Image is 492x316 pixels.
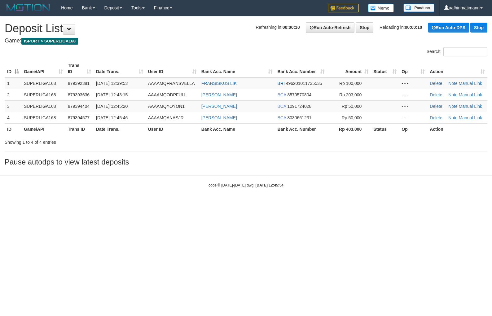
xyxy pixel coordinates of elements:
[21,112,65,123] td: SUPERLIGA168
[399,123,427,135] th: Op
[275,123,327,135] th: Bank Acc. Number
[68,81,90,86] span: 879392381
[5,77,21,89] td: 1
[428,23,469,33] a: Run Auto-DPS
[96,92,128,97] span: [DATE] 12:43:15
[5,89,21,100] td: 2
[68,104,90,109] span: 879394404
[368,4,394,12] img: Button%20Memo.svg
[287,92,311,97] span: Copy 8570570804 to clipboard
[201,81,237,86] a: FRANSISKUS LIK
[275,60,327,77] th: Bank Acc. Number: activate to sort column ascending
[327,60,371,77] th: Amount: activate to sort column ascending
[371,60,399,77] th: Status: activate to sort column ascending
[448,115,458,120] a: Note
[339,92,362,97] span: Rp 203,000
[277,104,286,109] span: BCA
[448,81,458,86] a: Note
[399,60,427,77] th: Op: activate to sort column ascending
[96,115,128,120] span: [DATE] 12:45:46
[430,104,442,109] a: Delete
[68,115,90,120] span: 879394577
[277,92,286,97] span: BCA
[380,25,422,30] span: Reloading in:
[199,123,275,135] th: Bank Acc. Name
[277,115,286,120] span: BCA
[283,25,300,30] strong: 00:00:10
[287,115,311,120] span: Copy 8030661231 to clipboard
[94,60,146,77] th: Date Trans.: activate to sort column ascending
[96,81,128,86] span: [DATE] 12:39:53
[5,60,21,77] th: ID: activate to sort column descending
[146,60,199,77] th: User ID: activate to sort column ascending
[306,22,354,33] a: Run Auto-Refresh
[430,115,442,120] a: Delete
[286,81,322,86] span: Copy 496201011735535 to clipboard
[277,81,284,86] span: BRI
[371,123,399,135] th: Status
[201,115,237,120] a: [PERSON_NAME]
[448,92,458,97] a: Note
[459,92,482,97] a: Manual Link
[399,100,427,112] td: - - -
[5,137,200,145] div: Showing 1 to 4 of 4 entries
[328,4,359,12] img: Feedback.jpg
[430,81,442,86] a: Delete
[146,123,199,135] th: User ID
[427,60,487,77] th: Action: activate to sort column ascending
[427,47,487,56] label: Search:
[342,115,362,120] span: Rp 50,000
[5,123,21,135] th: ID
[148,81,195,86] span: AAAAMQFRANSVELLA
[148,92,187,97] span: AAAAMQODPFULL
[5,22,487,35] h1: Deposit List
[201,104,237,109] a: [PERSON_NAME]
[430,92,442,97] a: Delete
[448,104,458,109] a: Note
[342,104,362,109] span: Rp 50,000
[399,112,427,123] td: - - -
[5,38,487,44] h4: Game:
[403,4,434,12] img: panduan.png
[65,123,94,135] th: Trans ID
[356,22,373,33] a: Stop
[5,100,21,112] td: 3
[201,92,237,97] a: [PERSON_NAME]
[443,47,487,56] input: Search:
[21,77,65,89] td: SUPERLIGA168
[459,104,482,109] a: Manual Link
[5,158,487,166] h3: Pause autodps to view latest deposits
[148,115,184,120] span: AAAAMQANASJR
[427,123,487,135] th: Action
[209,183,283,187] small: code © [DATE]-[DATE] dwg |
[21,89,65,100] td: SUPERLIGA168
[459,115,482,120] a: Manual Link
[148,104,185,109] span: AAAAMQYOYON1
[199,60,275,77] th: Bank Acc. Name: activate to sort column ascending
[5,112,21,123] td: 4
[68,92,90,97] span: 879393636
[339,81,362,86] span: Rp 100,000
[65,60,94,77] th: Trans ID: activate to sort column ascending
[21,38,78,45] span: ISPORT > SUPERLIGA168
[21,123,65,135] th: Game/API
[256,183,283,187] strong: [DATE] 12:45:54
[327,123,371,135] th: Rp 403.000
[94,123,146,135] th: Date Trans.
[287,104,311,109] span: Copy 1091724028 to clipboard
[399,77,427,89] td: - - -
[399,89,427,100] td: - - -
[470,23,487,33] a: Stop
[21,100,65,112] td: SUPERLIGA168
[96,104,128,109] span: [DATE] 12:45:20
[405,25,422,30] strong: 00:00:10
[256,25,300,30] span: Refreshing in:
[21,60,65,77] th: Game/API: activate to sort column ascending
[5,3,52,12] img: MOTION_logo.png
[459,81,482,86] a: Manual Link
